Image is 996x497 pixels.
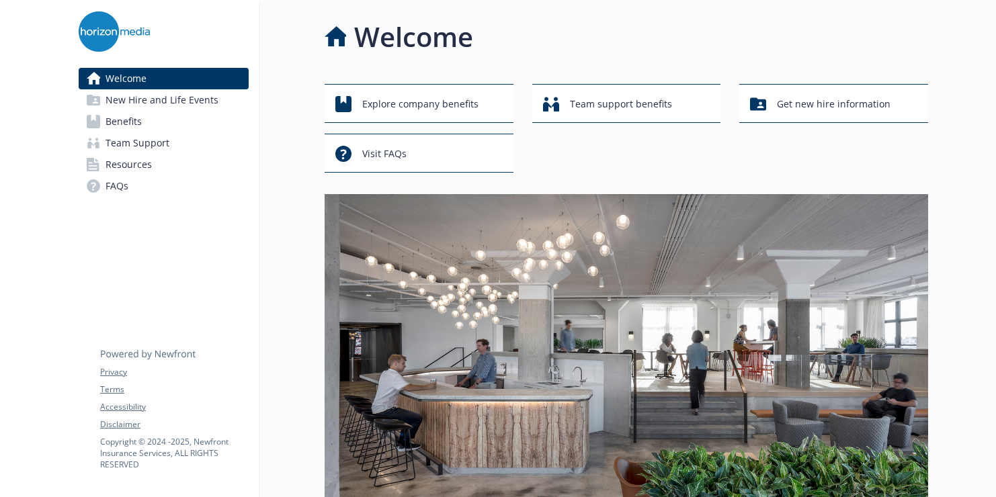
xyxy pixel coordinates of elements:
[362,91,479,117] span: Explore company benefits
[325,84,513,123] button: Explore company benefits
[106,154,152,175] span: Resources
[79,132,249,154] a: Team Support
[106,68,147,89] span: Welcome
[100,401,248,413] a: Accessibility
[106,132,169,154] span: Team Support
[79,111,249,132] a: Benefits
[354,17,473,57] h1: Welcome
[325,134,513,173] button: Visit FAQs
[100,383,248,396] a: Terms
[100,418,248,431] a: Disclaimer
[100,436,248,470] p: Copyright © 2024 - 2025 , Newfront Insurance Services, ALL RIGHTS RESERVED
[106,175,128,197] span: FAQs
[106,111,142,132] span: Benefits
[79,154,249,175] a: Resources
[777,91,890,117] span: Get new hire information
[739,84,928,123] button: Get new hire information
[79,68,249,89] a: Welcome
[79,175,249,197] a: FAQs
[100,366,248,378] a: Privacy
[79,89,249,111] a: New Hire and Life Events
[532,84,721,123] button: Team support benefits
[362,141,407,167] span: Visit FAQs
[106,89,218,111] span: New Hire and Life Events
[570,91,672,117] span: Team support benefits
